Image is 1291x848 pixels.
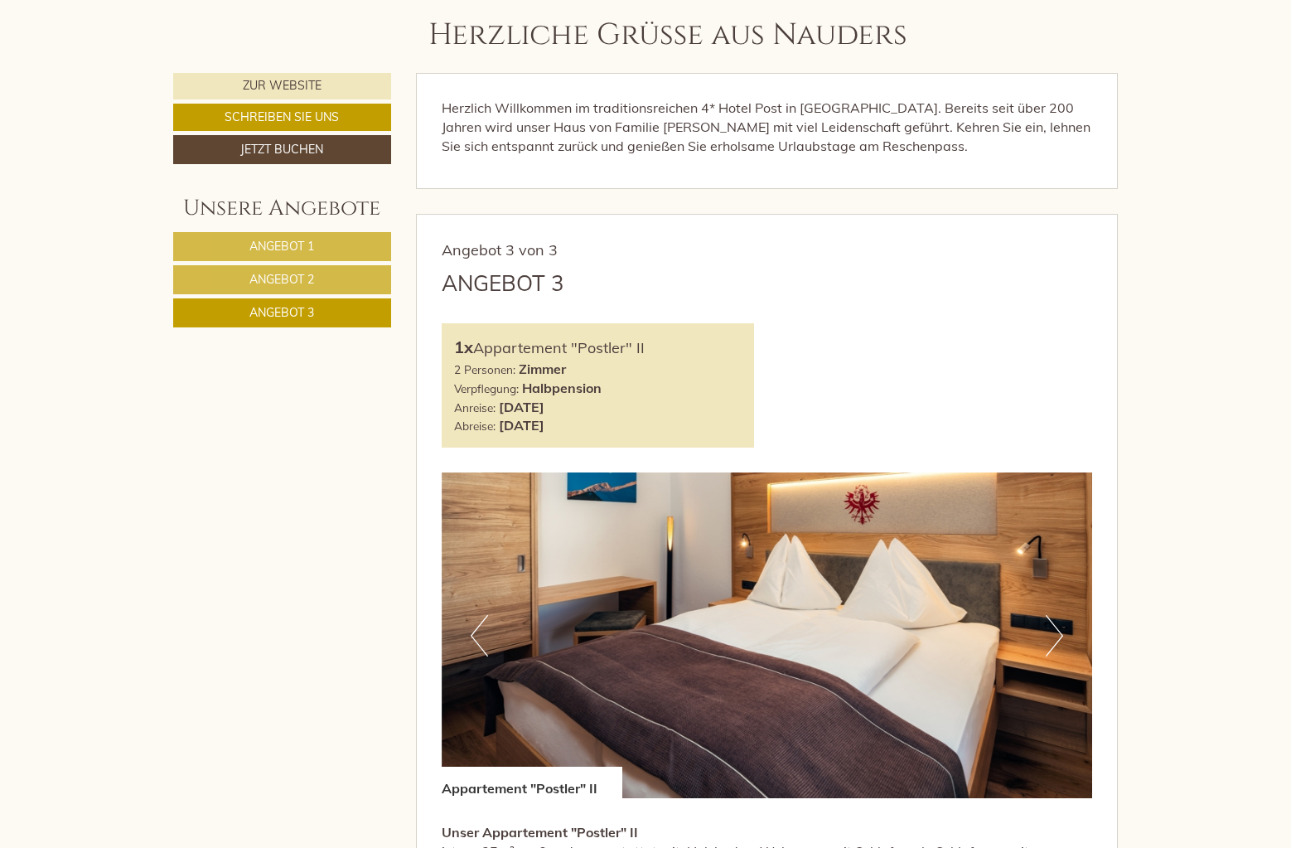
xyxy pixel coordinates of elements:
[499,417,544,434] b: [DATE]
[249,305,314,320] span: Angebot 3
[249,272,314,287] span: Angebot 2
[471,615,488,657] button: Previous
[499,399,544,415] b: [DATE]
[442,767,622,798] div: Appartement "Postler" II
[173,193,391,224] div: Unsere Angebote
[173,104,391,131] a: Schreiben Sie uns
[173,135,391,164] a: Jetzt buchen
[442,472,1093,798] img: image
[442,240,558,259] span: Angebot 3 von 3
[454,362,515,376] small: 2 Personen:
[454,336,742,360] div: Appartement "Postler" II
[442,268,564,298] div: Angebot 3
[173,73,391,99] a: Zur Website
[519,361,566,377] b: Zimmer
[428,19,907,52] h1: Herzliche Grüße aus Nauders
[249,239,314,254] span: Angebot 1
[454,337,473,357] b: 1x
[522,380,602,396] b: Halbpension
[1046,615,1063,657] button: Next
[442,824,638,841] strong: Unser Appartement "Postler" II
[454,419,496,433] small: Abreise:
[454,400,496,414] small: Anreise:
[442,99,1093,156] p: Herzlich Willkommen im traditionsreichen 4* Hotel Post in [GEOGRAPHIC_DATA]. Bereits seit über 20...
[454,381,519,395] small: Verpflegung:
